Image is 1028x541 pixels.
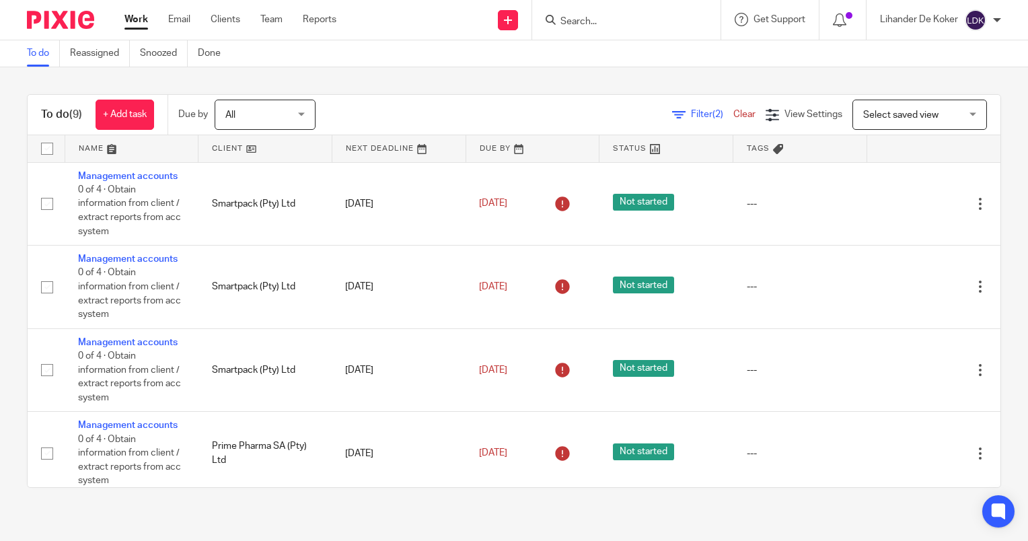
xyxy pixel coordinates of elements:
[78,421,178,430] a: Management accounts
[691,110,733,119] span: Filter
[78,254,178,264] a: Management accounts
[78,435,181,486] span: 0 of 4 · Obtain information from client / extract reports from acc system
[198,246,332,329] td: Smartpack (Pty) Ltd
[479,282,507,291] span: [DATE]
[211,13,240,26] a: Clients
[332,328,466,412] td: [DATE]
[332,162,466,246] td: [DATE]
[260,13,283,26] a: Team
[863,110,939,120] span: Select saved view
[784,110,842,119] span: View Settings
[27,11,94,29] img: Pixie
[965,9,986,31] img: svg%3E
[613,360,674,377] span: Not started
[69,109,82,120] span: (9)
[78,172,178,181] a: Management accounts
[198,40,231,67] a: Done
[41,108,82,122] h1: To do
[479,199,507,209] span: [DATE]
[479,449,507,458] span: [DATE]
[613,194,674,211] span: Not started
[303,13,336,26] a: Reports
[332,412,466,495] td: [DATE]
[747,197,854,211] div: ---
[479,365,507,375] span: [DATE]
[124,13,148,26] a: Work
[70,40,130,67] a: Reassigned
[78,351,181,402] span: 0 of 4 · Obtain information from client / extract reports from acc system
[198,412,332,495] td: Prime Pharma SA (Pty) Ltd
[747,447,854,460] div: ---
[559,16,680,28] input: Search
[880,13,958,26] p: Lihander De Koker
[78,268,181,320] span: 0 of 4 · Obtain information from client / extract reports from acc system
[168,13,190,26] a: Email
[140,40,188,67] a: Snoozed
[332,246,466,329] td: [DATE]
[198,328,332,412] td: Smartpack (Pty) Ltd
[178,108,208,121] p: Due by
[754,15,805,24] span: Get Support
[747,363,854,377] div: ---
[27,40,60,67] a: To do
[747,145,770,152] span: Tags
[225,110,235,120] span: All
[712,110,723,119] span: (2)
[96,100,154,130] a: + Add task
[747,280,854,293] div: ---
[78,338,178,347] a: Management accounts
[198,162,332,246] td: Smartpack (Pty) Ltd
[613,277,674,293] span: Not started
[613,443,674,460] span: Not started
[78,185,181,236] span: 0 of 4 · Obtain information from client / extract reports from acc system
[733,110,756,119] a: Clear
